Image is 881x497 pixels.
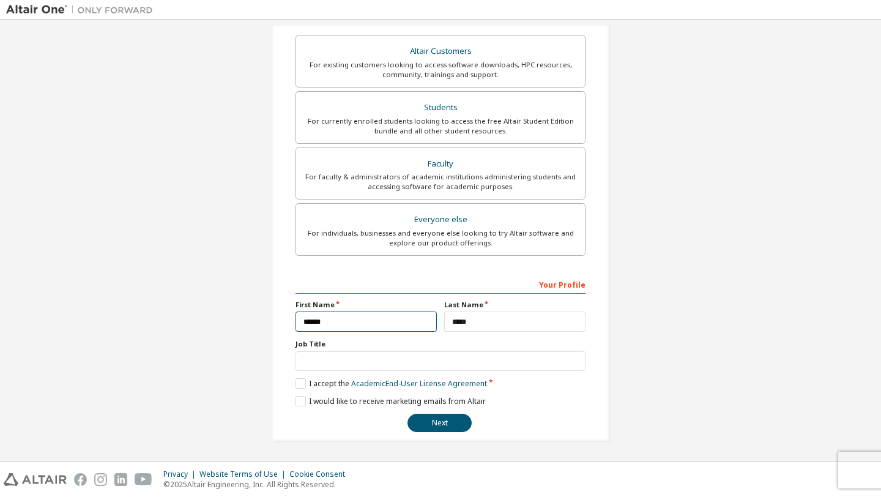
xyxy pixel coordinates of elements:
div: Faculty [303,155,578,173]
div: For existing customers looking to access software downloads, HPC resources, community, trainings ... [303,60,578,80]
label: I would like to receive marketing emails from Altair [296,396,486,406]
div: Your Profile [296,274,585,294]
img: altair_logo.svg [4,473,67,486]
img: facebook.svg [74,473,87,486]
div: Privacy [163,469,199,479]
a: Academic End-User License Agreement [351,378,487,389]
img: Altair One [6,4,159,16]
div: Everyone else [303,211,578,228]
div: Website Terms of Use [199,469,289,479]
div: Altair Customers [303,43,578,60]
label: Last Name [444,300,585,310]
label: I accept the [296,378,487,389]
label: Job Title [296,339,585,349]
div: For currently enrolled students looking to access the free Altair Student Edition bundle and all ... [303,116,578,136]
div: Students [303,99,578,116]
p: © 2025 Altair Engineering, Inc. All Rights Reserved. [163,479,352,490]
div: For faculty & administrators of academic institutions administering students and accessing softwa... [303,172,578,192]
button: Next [407,414,472,432]
div: Cookie Consent [289,469,352,479]
img: linkedin.svg [114,473,127,486]
img: instagram.svg [94,473,107,486]
img: youtube.svg [135,473,152,486]
div: For individuals, businesses and everyone else looking to try Altair software and explore our prod... [303,228,578,248]
label: First Name [296,300,437,310]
